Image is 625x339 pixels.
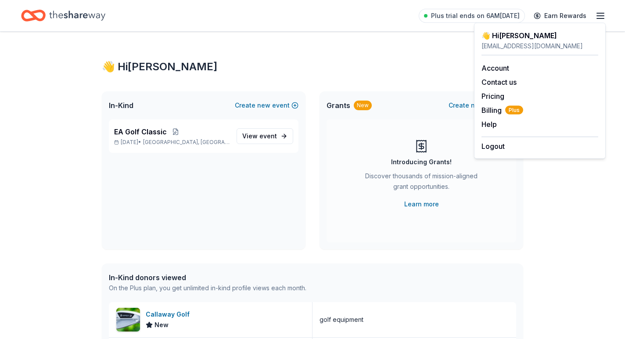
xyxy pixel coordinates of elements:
[259,132,277,140] span: event
[109,100,133,111] span: In-Kind
[146,309,193,320] div: Callaway Golf
[21,5,105,26] a: Home
[404,199,439,209] a: Learn more
[362,171,481,195] div: Discover thousands of mission-aligned grant opportunities.
[471,100,484,111] span: new
[354,101,372,110] div: New
[391,157,452,167] div: Introducing Grants!
[481,119,497,130] button: Help
[431,11,520,21] span: Plus trial ends on 6AM[DATE]
[481,105,523,115] button: BillingPlus
[154,320,169,330] span: New
[481,105,523,115] span: Billing
[143,139,230,146] span: [GEOGRAPHIC_DATA], [GEOGRAPHIC_DATA]
[481,41,598,51] div: [EMAIL_ADDRESS][DOMAIN_NAME]
[237,128,293,144] a: View event
[419,9,525,23] a: Plus trial ends on 6AM[DATE]
[327,100,350,111] span: Grants
[481,30,598,41] div: 👋 Hi [PERSON_NAME]
[528,8,592,24] a: Earn Rewards
[481,77,517,87] button: Contact us
[116,308,140,332] img: Image for Callaway Golf
[114,139,230,146] p: [DATE] •
[449,100,516,111] button: Createnewproject
[257,100,270,111] span: new
[235,100,298,111] button: Createnewevent
[481,64,509,72] a: Account
[109,272,306,283] div: In-Kind donors viewed
[320,314,363,325] div: golf equipment
[481,141,505,151] button: Logout
[109,283,306,293] div: On the Plus plan, you get unlimited in-kind profile views each month.
[102,60,523,74] div: 👋 Hi [PERSON_NAME]
[114,126,167,137] span: EA Golf Classic
[505,106,523,115] span: Plus
[481,92,504,101] a: Pricing
[242,131,277,141] span: View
